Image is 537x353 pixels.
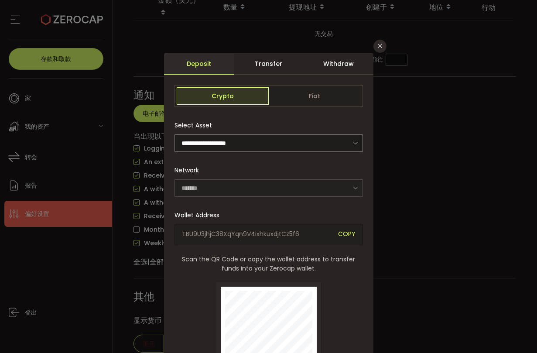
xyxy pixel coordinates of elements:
[493,311,537,353] div: 聊天小工具
[493,311,537,353] iframe: 聊天小部件
[174,121,217,130] label: Select Asset
[373,40,387,53] button: 关闭
[164,53,234,75] div: Deposit
[177,87,269,105] span: Crypto
[174,255,363,273] span: Scan the QR Code or copy the wallet address to transfer funds into your Zerocap wallet.
[234,53,304,75] div: Transfer
[174,166,204,175] label: Network
[182,230,332,240] span: TBU9U3jhjC38XqYqn9V4ixhkuxdjtCz5f6
[304,53,373,75] div: Withdraw
[338,230,356,240] span: COPY
[174,211,225,219] label: Wallet Address
[269,87,361,105] span: Fiat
